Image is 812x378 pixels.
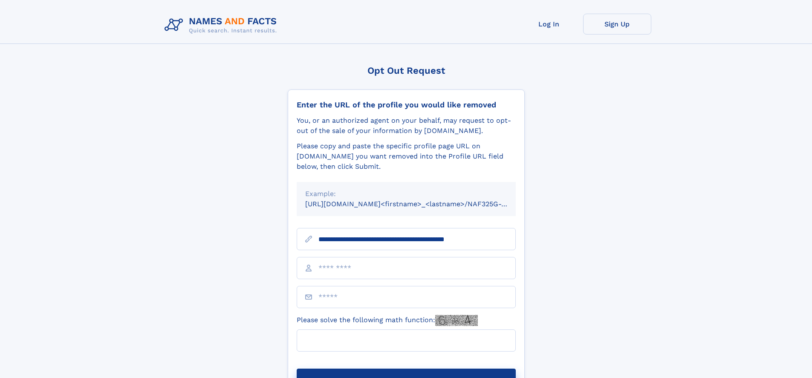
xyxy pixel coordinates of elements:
div: You, or an authorized agent on your behalf, may request to opt-out of the sale of your informatio... [297,115,516,136]
div: Enter the URL of the profile you would like removed [297,100,516,110]
small: [URL][DOMAIN_NAME]<firstname>_<lastname>/NAF325G-xxxxxxxx [305,200,532,208]
a: Log In [515,14,583,35]
img: Logo Names and Facts [161,14,284,37]
a: Sign Up [583,14,651,35]
div: Opt Out Request [288,65,525,76]
label: Please solve the following math function: [297,315,478,326]
div: Please copy and paste the specific profile page URL on [DOMAIN_NAME] you want removed into the Pr... [297,141,516,172]
div: Example: [305,189,507,199]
